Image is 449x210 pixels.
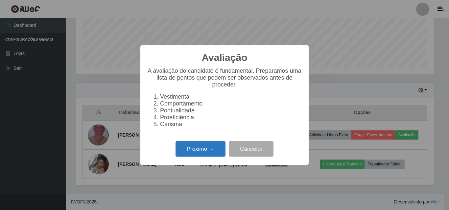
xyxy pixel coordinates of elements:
li: Vestimenta [160,93,302,100]
h2: Avaliação [202,52,248,64]
button: Próximo → [176,141,225,157]
li: Proeficiência [160,114,302,121]
p: A avaliação do candidato é fundamental. Preparamos uma lista de pontos que podem ser observados a... [147,67,302,88]
li: Comportamento [160,100,302,107]
li: Carisma [160,121,302,128]
button: Cancelar [229,141,273,157]
li: Pontualidade [160,107,302,114]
